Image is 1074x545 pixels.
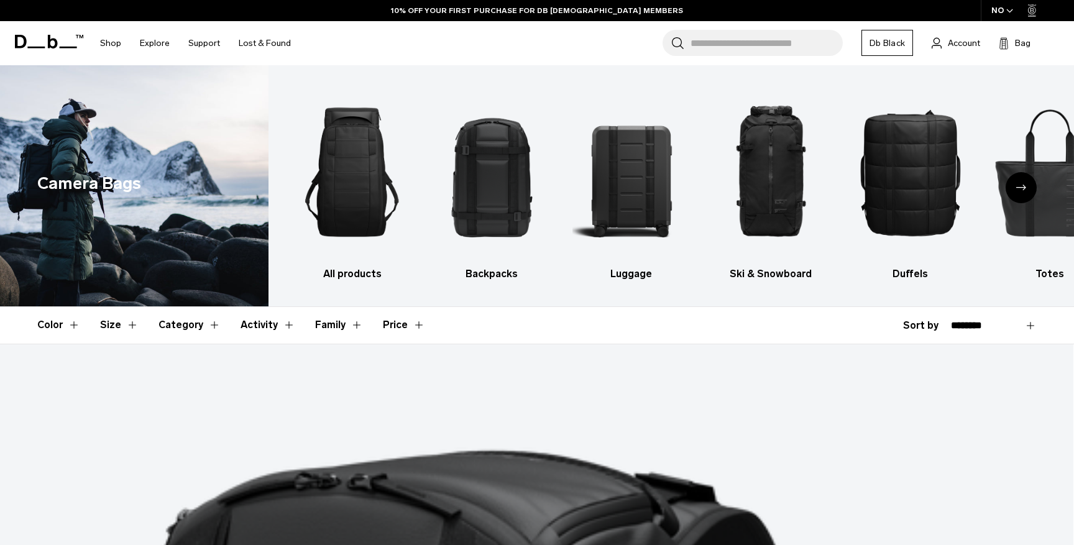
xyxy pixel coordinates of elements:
[433,84,551,282] a: Db Backpacks
[241,307,295,343] button: Toggle Filter
[239,21,291,65] a: Lost & Found
[91,21,300,65] nav: Main Navigation
[572,267,691,282] h3: Luggage
[572,84,691,282] li: 3 / 10
[37,307,80,343] button: Toggle Filter
[851,267,970,282] h3: Duffels
[391,5,683,16] a: 10% OFF YOUR FIRST PURCHASE FOR DB [DEMOGRAPHIC_DATA] MEMBERS
[433,84,551,282] li: 2 / 10
[100,21,121,65] a: Shop
[712,267,830,282] h3: Ski & Snowboard
[1015,37,1030,50] span: Bag
[433,267,551,282] h3: Backpacks
[100,307,139,343] button: Toggle Filter
[861,30,913,56] a: Db Black
[140,21,170,65] a: Explore
[572,84,691,260] img: Db
[851,84,970,282] a: Db Duffels
[999,35,1030,50] button: Bag
[293,84,411,260] img: Db
[293,267,411,282] h3: All products
[188,21,220,65] a: Support
[851,84,970,282] li: 5 / 10
[158,307,221,343] button: Toggle Filter
[712,84,830,260] img: Db
[1006,172,1037,203] div: Next slide
[572,84,691,282] a: Db Luggage
[948,37,980,50] span: Account
[932,35,980,50] a: Account
[315,307,363,343] button: Toggle Filter
[712,84,830,282] li: 4 / 10
[383,307,425,343] button: Toggle Price
[293,84,411,282] li: 1 / 10
[37,171,141,196] h1: Camera Bags
[293,84,411,282] a: Db All products
[433,84,551,260] img: Db
[851,84,970,260] img: Db
[712,84,830,282] a: Db Ski & Snowboard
